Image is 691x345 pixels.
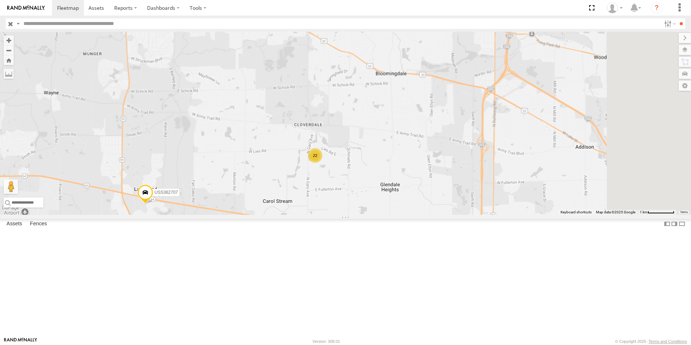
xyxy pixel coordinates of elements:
[7,5,45,10] img: rand-logo.svg
[4,35,14,45] button: Zoom in
[640,210,648,214] span: 1 km
[313,339,340,344] div: Version: 308.01
[4,55,14,65] button: Zoom Home
[4,45,14,55] button: Zoom out
[678,219,686,229] label: Hide Summary Table
[561,210,592,215] button: Keyboard shortcuts
[679,81,691,91] label: Map Settings
[596,210,635,214] span: Map data ©2025 Google
[661,18,677,29] label: Search Filter Options
[3,219,26,229] label: Assets
[308,148,322,163] div: 22
[15,18,21,29] label: Search Query
[4,69,14,79] label: Measure
[155,190,178,195] span: USS362707
[4,179,18,194] button: Drag Pegman onto the map to open Street View
[651,2,662,14] i: ?
[4,338,37,345] a: Visit our Website
[26,219,51,229] label: Fences
[680,211,688,214] a: Terms (opens in new tab)
[671,219,678,229] label: Dock Summary Table to the Right
[664,219,671,229] label: Dock Summary Table to the Left
[649,339,687,344] a: Terms and Conditions
[604,3,625,13] div: John Nix
[638,210,677,215] button: Map Scale: 1 km per 70 pixels
[615,339,687,344] div: © Copyright 2025 -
